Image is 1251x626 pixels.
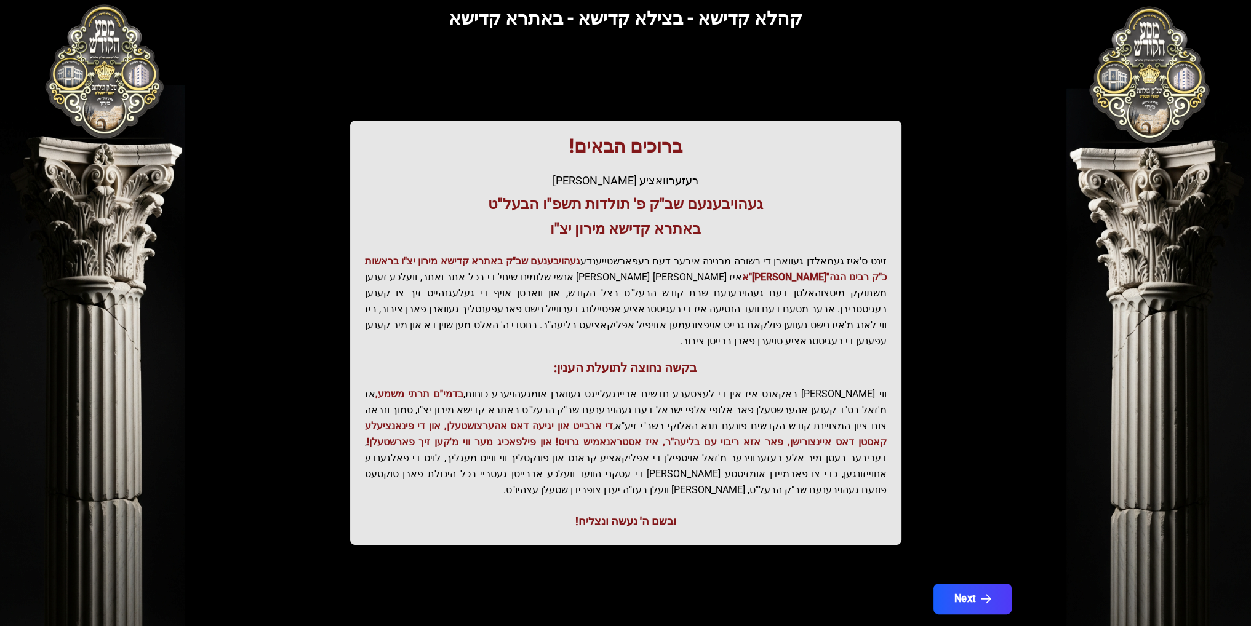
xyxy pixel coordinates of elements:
h3: באתרא קדישא מירון יצ"ו [365,219,887,239]
h3: געהויבענעם שב"ק פ' תולדות תשפ"ו הבעל"ט [365,194,887,214]
span: קהלא קדישא - בצילא קדישא - באתרא קדישא [449,7,802,29]
p: זינט ס'איז געמאלדן געווארן די בשורה מרנינה איבער דעם בעפארשטייענדע איז [PERSON_NAME] [PERSON_NAME... [365,253,887,349]
h3: בקשה נחוצה לתועלת הענין: [365,359,887,376]
span: די ארבייט און יגיעה דאס אהערצושטעלן, און די פינאנציעלע קאסטן דאס איינצורישן, פאר אזא ריבוי עם בלי... [365,420,887,448]
p: ווי [PERSON_NAME] באקאנט איז אין די לעצטערע חדשים אריינגעלייגט געווארן אומגעהויערע כוחות, אז מ'זא... [365,386,887,498]
span: געהויבענעם שב"ק באתרא קדישא מירון יצ"ו בראשות כ"ק רבינו הגה"[PERSON_NAME]"א [365,255,887,283]
div: רעזערוואציע [PERSON_NAME] [365,172,887,189]
span: בדמי"ם תרתי משמע, [375,388,463,400]
button: Next [933,584,1011,614]
div: ובשם ה' נעשה ונצליח! [365,513,887,530]
h1: ברוכים הבאים! [365,135,887,157]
